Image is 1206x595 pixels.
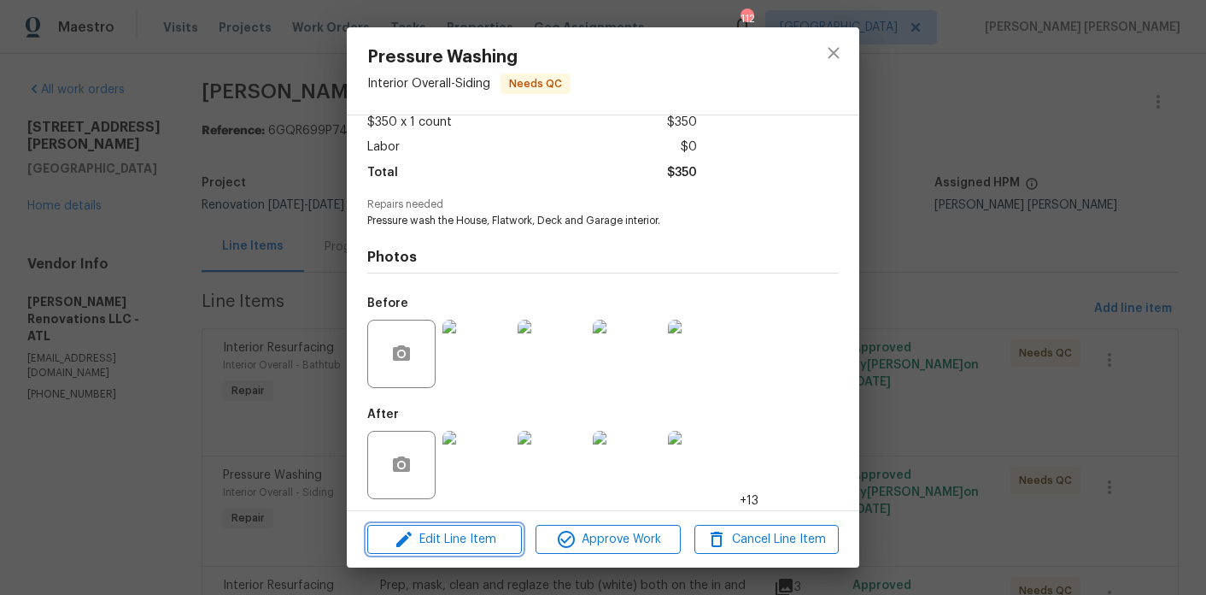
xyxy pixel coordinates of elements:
[741,10,752,27] div: 112
[367,135,400,160] span: Labor
[367,525,522,555] button: Edit Line Item
[367,110,452,135] span: $350 x 1 count
[367,297,408,309] h5: Before
[667,110,697,135] span: $350
[667,161,697,186] span: $350
[536,525,680,555] button: Approve Work
[367,78,490,90] span: Interior Overall - Siding
[694,525,839,555] button: Cancel Line Item
[367,161,398,186] span: Total
[367,199,839,210] span: Repairs needed
[813,32,854,74] button: close
[367,214,792,228] span: Pressure wash the House, Flatwork, Deck and Garage interior.
[367,409,399,421] h5: After
[541,529,675,551] span: Approve Work
[740,492,758,510] span: +13
[372,529,517,551] span: Edit Line Item
[700,529,834,551] span: Cancel Line Item
[502,75,569,92] span: Needs QC
[367,249,839,266] h4: Photos
[367,48,571,67] span: Pressure Washing
[681,135,697,160] span: $0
